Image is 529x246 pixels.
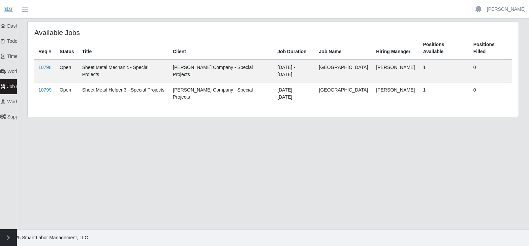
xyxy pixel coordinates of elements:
[469,37,512,60] th: Positions Filled
[372,60,419,82] td: [PERSON_NAME]
[34,37,56,60] th: Req #
[315,37,372,60] th: Job Name
[273,60,315,82] td: [DATE] - [DATE]
[7,99,25,104] span: Workers
[78,37,169,60] th: Title
[419,60,469,82] td: 1
[7,23,31,29] span: Dashboard
[273,37,315,60] th: Job Duration
[469,82,512,105] td: 0
[7,38,18,44] span: Todo
[38,87,52,93] a: 10799
[78,60,169,82] td: Sheet Metal Mechanic - Special Projects
[56,82,78,105] td: Open
[169,60,273,82] td: [PERSON_NAME] Company - Special Projects
[5,235,88,240] span: © 2025 Smart Labor Management, LLC
[7,114,43,119] span: Supplier Settings
[34,28,227,37] h4: Available Jobs
[372,37,419,60] th: Hiring Manager
[7,84,36,89] span: Job Requests
[273,82,315,105] td: [DATE] - [DATE]
[487,6,526,13] a: [PERSON_NAME]
[38,65,52,70] a: 10798
[315,82,372,105] td: [GEOGRAPHIC_DATA]
[419,82,469,105] td: 1
[169,37,273,60] th: Client
[56,60,78,82] td: Open
[7,54,32,59] span: Timesheets
[7,69,48,74] span: Worker Timesheets
[372,82,419,105] td: [PERSON_NAME]
[315,60,372,82] td: [GEOGRAPHIC_DATA]
[56,37,78,60] th: Status
[3,4,13,14] img: SLM Logo
[78,82,169,105] td: Sheet Metal Helper 3 - Special Projects
[169,82,273,105] td: [PERSON_NAME] Company - Special Projects
[469,60,512,82] td: 0
[419,37,469,60] th: Positions Available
